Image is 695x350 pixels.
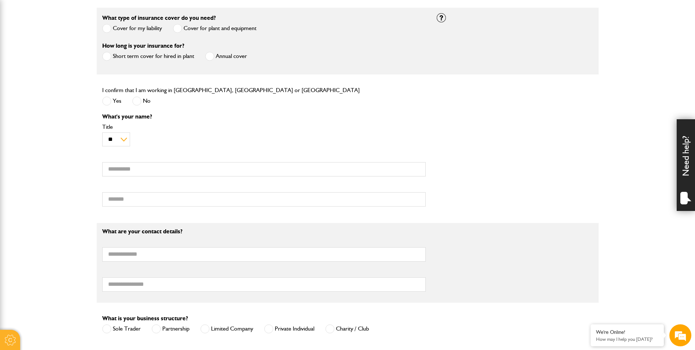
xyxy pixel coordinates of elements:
textarea: Type your message and hit 'Enter' [10,133,134,220]
img: d_20077148190_company_1631870298795_20077148190 [12,41,31,51]
label: Private Individual [264,324,314,333]
div: Minimize live chat window [120,4,138,21]
label: Partnership [152,324,189,333]
label: Cover for my liability [102,24,162,33]
input: Enter your email address [10,90,134,106]
label: How long is your insurance for? [102,43,184,49]
label: Sole Trader [102,324,141,333]
label: I confirm that I am working in [GEOGRAPHIC_DATA], [GEOGRAPHIC_DATA] or [GEOGRAPHIC_DATA] [102,87,360,93]
label: Annual cover [205,52,247,61]
div: We're Online! [596,329,658,335]
label: Yes [102,96,121,106]
input: Enter your phone number [10,111,134,127]
div: Need help? [677,119,695,211]
p: What's your name? [102,114,426,120]
label: Cover for plant and equipment [173,24,256,33]
label: No [132,96,151,106]
input: Enter your last name [10,68,134,84]
em: Start Chat [100,226,133,236]
p: What are your contact details? [102,229,426,234]
label: Charity / Club [325,324,369,333]
label: Limited Company [200,324,253,333]
p: How may I help you today? [596,336,658,342]
label: Title [102,124,426,130]
label: What is your business structure? [102,316,188,321]
label: Short term cover for hired in plant [102,52,194,61]
div: Chat with us now [38,41,123,51]
label: What type of insurance cover do you need? [102,15,216,21]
